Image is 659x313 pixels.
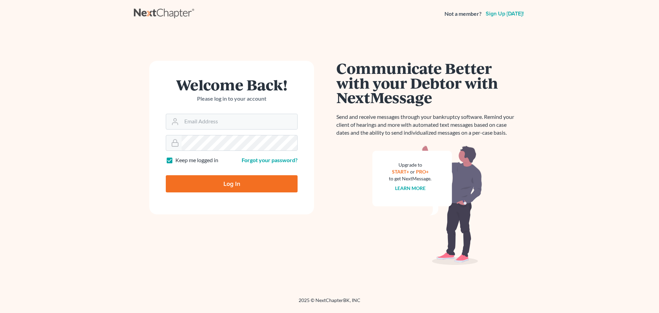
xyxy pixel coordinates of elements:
[166,77,298,92] h1: Welcome Back!
[134,297,525,309] div: 2025 © NextChapterBK, INC
[372,145,482,265] img: nextmessage_bg-59042aed3d76b12b5cd301f8e5b87938c9018125f34e5fa2b7a6b67550977c72.svg
[166,175,298,192] input: Log In
[389,175,431,182] div: to get NextMessage.
[410,169,415,175] span: or
[336,113,518,137] p: Send and receive messages through your bankruptcy software. Remind your client of hearings and mo...
[389,161,431,168] div: Upgrade to
[484,11,525,16] a: Sign up [DATE]!
[175,156,218,164] label: Keep me logged in
[392,169,409,175] a: START+
[182,114,297,129] input: Email Address
[242,157,298,163] a: Forgot your password?
[336,61,518,105] h1: Communicate Better with your Debtor with NextMessage
[416,169,429,175] a: PRO+
[166,95,298,103] p: Please log in to your account
[444,10,482,18] strong: Not a member?
[395,185,426,191] a: Learn more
